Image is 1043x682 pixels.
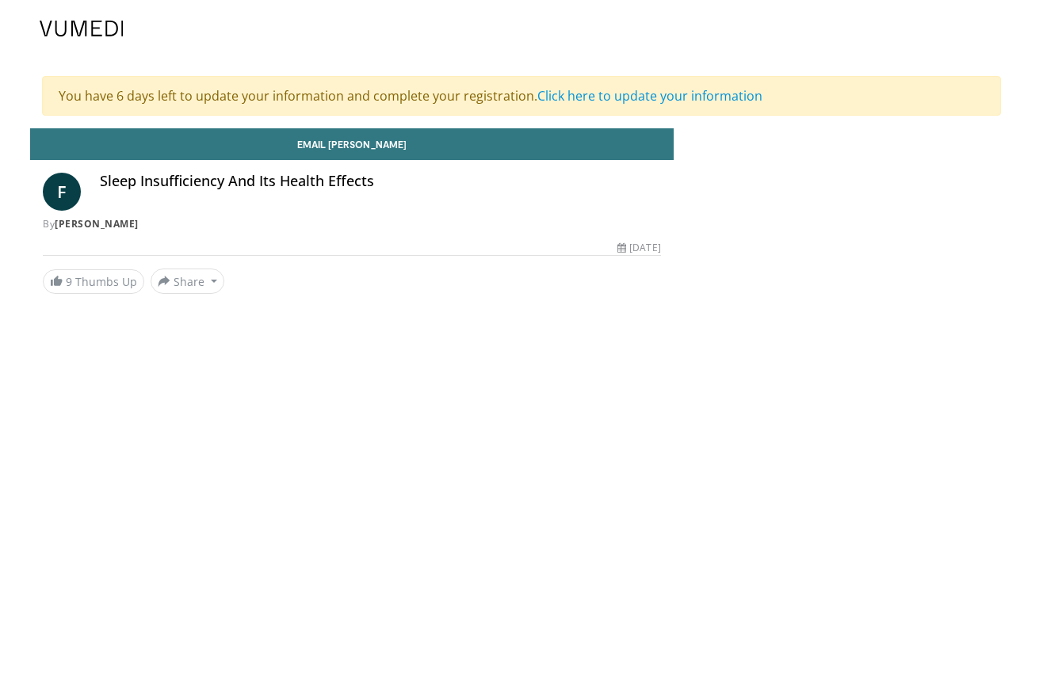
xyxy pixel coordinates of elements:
[42,76,1001,116] div: You have 6 days left to update your information and complete your registration.
[55,217,139,231] a: [PERSON_NAME]
[617,241,660,255] div: [DATE]
[100,173,661,190] h4: Sleep Insufficiency And Its Health Effects
[151,269,224,294] button: Share
[43,217,661,231] div: By
[43,269,144,294] a: 9 Thumbs Up
[43,173,81,211] a: F
[40,21,124,36] img: VuMedi Logo
[30,128,674,160] a: Email [PERSON_NAME]
[66,274,72,289] span: 9
[537,87,762,105] a: Click here to update your information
